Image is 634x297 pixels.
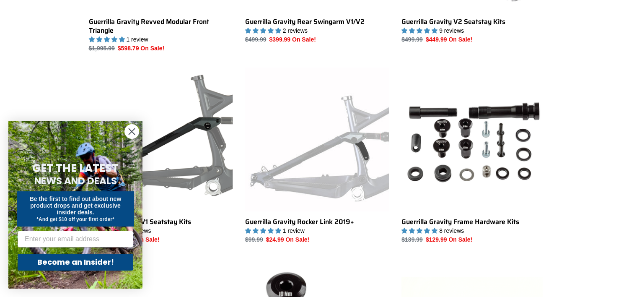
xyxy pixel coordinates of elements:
span: GET THE LATEST [32,161,119,176]
input: Enter your email address [18,231,133,247]
button: Close dialog [124,124,139,139]
span: NEWS AND DEALS [34,174,117,188]
button: Become an Insider! [18,254,133,271]
span: Be the first to find out about new product drops and get exclusive insider deals. [30,195,122,216]
span: *And get $10 off your first order* [36,216,114,222]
